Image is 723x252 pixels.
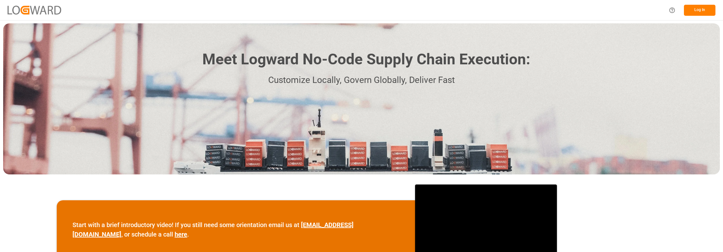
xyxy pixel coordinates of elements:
img: Logward_new_orange.png [8,6,61,14]
button: Log In [684,5,715,16]
h1: Meet Logward No-Code Supply Chain Execution: [202,48,530,71]
button: Help Center [665,3,679,17]
p: Customize Locally, Govern Globally, Deliver Fast [193,73,530,87]
a: here [175,231,187,238]
p: Start with a brief introductory video! If you still need some orientation email us at , or schedu... [72,220,399,239]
